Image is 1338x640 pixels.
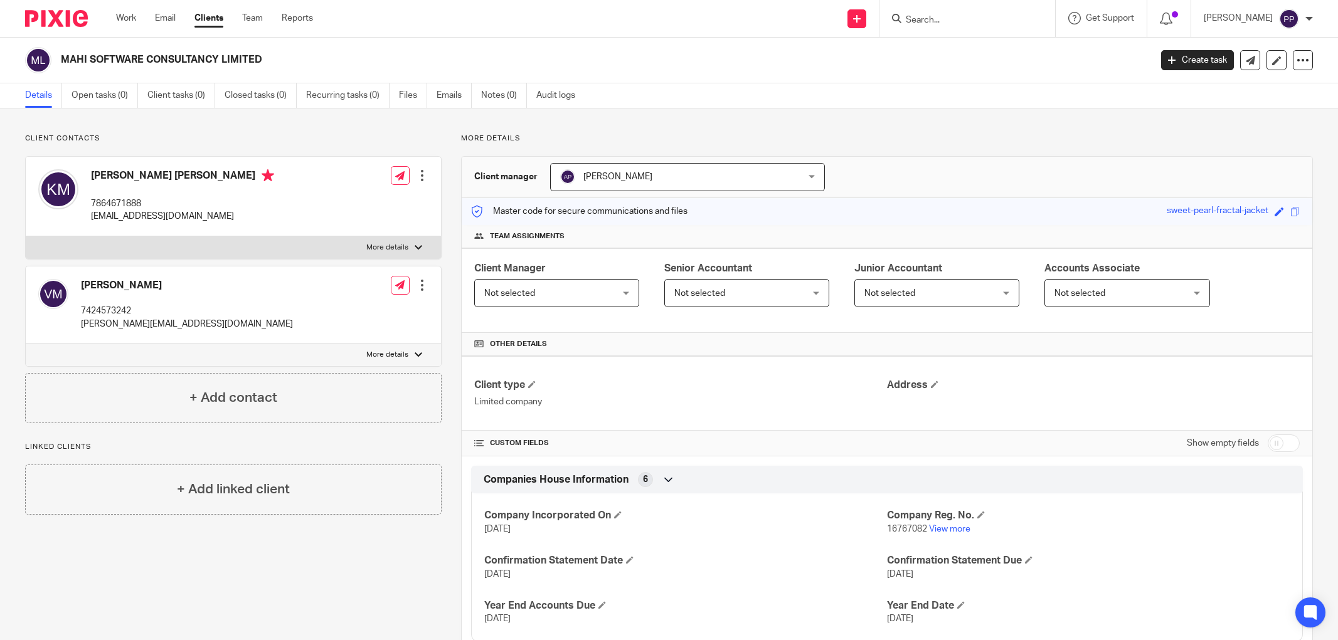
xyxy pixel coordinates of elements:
[1204,12,1273,24] p: [PERSON_NAME]
[72,83,138,108] a: Open tasks (0)
[25,10,88,27] img: Pixie
[225,83,297,108] a: Closed tasks (0)
[887,599,1290,612] h4: Year End Date
[81,279,293,292] h4: [PERSON_NAME]
[887,525,927,533] span: 16767082
[306,83,390,108] a: Recurring tasks (0)
[25,47,51,73] img: svg%3E
[484,554,887,567] h4: Confirmation Statement Date
[887,379,1300,392] h4: Address
[929,525,970,533] a: View more
[155,12,176,24] a: Email
[664,263,752,273] span: Senior Accountant
[490,339,547,349] span: Other details
[484,570,511,579] span: [DATE]
[366,243,408,253] p: More details
[1086,14,1134,23] span: Get Support
[474,438,887,448] h4: CUSTOM FIELDS
[484,289,535,298] span: Not selected
[474,379,887,392] h4: Client type
[399,83,427,108] a: Files
[643,473,648,486] span: 6
[536,83,585,108] a: Audit logs
[484,614,511,623] span: [DATE]
[194,12,223,24] a: Clients
[1167,204,1268,219] div: sweet-pearl-fractal-jacket
[437,83,472,108] a: Emails
[38,279,68,309] img: svg%3E
[490,231,565,241] span: Team assignments
[887,570,913,579] span: [DATE]
[1279,9,1299,29] img: svg%3E
[484,599,887,612] h4: Year End Accounts Due
[242,12,263,24] a: Team
[366,350,408,360] p: More details
[116,12,136,24] a: Work
[61,53,926,66] h2: MAHI SOFTWARE CONSULTANCY LIMITED
[147,83,215,108] a: Client tasks (0)
[484,525,511,533] span: [DATE]
[25,134,442,144] p: Client contacts
[484,473,629,486] span: Companies House Information
[854,263,942,273] span: Junior Accountant
[674,289,725,298] span: Not selected
[81,305,293,317] p: 7424573242
[474,263,546,273] span: Client Manager
[262,169,274,182] i: Primary
[177,480,290,499] h4: + Add linked client
[189,388,277,407] h4: + Add contact
[905,15,1017,26] input: Search
[474,396,887,408] p: Limited company
[81,318,293,330] p: [PERSON_NAME][EMAIL_ADDRESS][DOMAIN_NAME]
[38,169,78,209] img: svg%3E
[25,83,62,108] a: Details
[1044,263,1140,273] span: Accounts Associate
[560,169,575,184] img: svg%3E
[25,442,442,452] p: Linked clients
[1187,437,1259,449] label: Show empty fields
[887,614,913,623] span: [DATE]
[282,12,313,24] a: Reports
[91,210,274,223] p: [EMAIL_ADDRESS][DOMAIN_NAME]
[91,197,274,210] p: 7864671888
[471,205,688,218] p: Master code for secure communications and files
[484,509,887,522] h4: Company Incorporated On
[474,170,538,183] h3: Client manager
[481,83,527,108] a: Notes (0)
[583,172,652,181] span: [PERSON_NAME]
[864,289,915,298] span: Not selected
[1054,289,1105,298] span: Not selected
[461,134,1313,144] p: More details
[1161,50,1234,70] a: Create task
[887,509,1290,522] h4: Company Reg. No.
[887,554,1290,567] h4: Confirmation Statement Due
[91,169,274,185] h4: [PERSON_NAME] [PERSON_NAME]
